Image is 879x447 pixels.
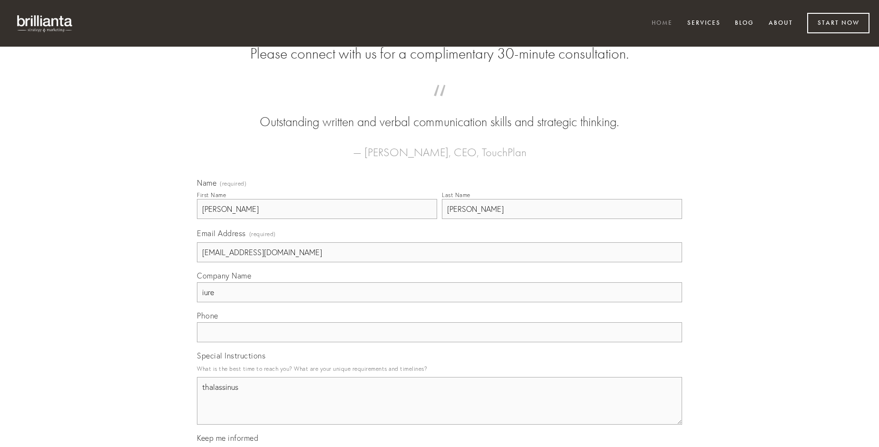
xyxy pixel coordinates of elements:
[10,10,81,37] img: brillianta - research, strategy, marketing
[442,191,470,199] div: Last Name
[681,16,727,31] a: Services
[762,16,799,31] a: About
[197,362,682,375] p: What is the best time to reach you? What are your unique requirements and timelines?
[220,181,246,187] span: (required)
[197,178,216,188] span: Name
[197,45,682,63] h2: Please connect with us for a complimentary 30-minute consultation.
[197,351,265,360] span: Special Instructions
[249,228,276,240] span: (required)
[197,228,246,238] span: Email Address
[197,191,226,199] div: First Name
[212,94,667,113] span: “
[212,131,667,162] figcaption: — [PERSON_NAME], CEO, TouchPlan
[197,433,258,443] span: Keep me informed
[729,16,760,31] a: Blog
[197,377,682,425] textarea: thalassinus
[197,271,251,280] span: Company Name
[645,16,679,31] a: Home
[197,311,218,320] span: Phone
[212,94,667,131] blockquote: Outstanding written and verbal communication skills and strategic thinking.
[807,13,869,33] a: Start Now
